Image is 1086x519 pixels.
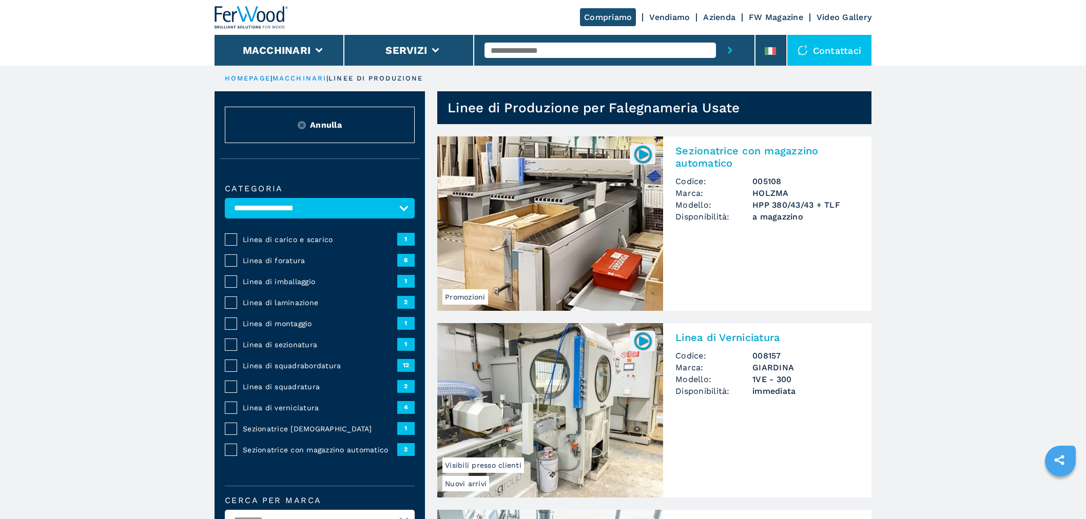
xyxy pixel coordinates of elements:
[787,35,872,66] div: Contattaci
[437,323,663,497] img: Linea di Verniciatura GIARDINA 1VE - 300
[442,289,488,305] span: Promozioni
[225,185,415,193] label: Categoria
[225,107,415,143] button: ResetAnnulla
[243,44,311,56] button: Macchinari
[397,317,415,329] span: 1
[397,338,415,350] span: 1
[442,476,489,491] span: Nuovi arrivi
[675,362,752,373] span: Marca:
[817,12,871,22] a: Video Gallery
[649,12,690,22] a: Vendiamo
[397,233,415,245] span: 1
[397,443,415,455] span: 2
[225,496,415,505] label: Cerca per marca
[752,385,859,397] span: immediata
[798,45,808,55] img: Contattaci
[752,373,859,385] h3: 1VE - 300
[675,211,752,223] span: Disponibilità:
[397,254,415,266] span: 6
[437,136,871,311] a: Sezionatrice con magazzino automatico HOLZMA HPP 380/43/43 + TLFPromozioni005108Sezionatrice con ...
[437,136,663,311] img: Sezionatrice con magazzino automatico HOLZMA HPP 380/43/43 + TLF
[326,74,328,82] span: |
[716,35,744,66] button: submit-button
[243,340,397,350] span: Linea di sezionatura
[215,6,288,29] img: Ferwood
[675,175,752,187] span: Codice:
[397,296,415,308] span: 2
[270,74,273,82] span: |
[243,234,397,245] span: Linea di carico e scarico
[397,380,415,392] span: 2
[675,373,752,385] span: Modello:
[243,297,397,308] span: Linea di laminazione
[298,121,306,129] img: Reset
[397,401,415,413] span: 4
[385,44,427,56] button: Servizi
[703,12,735,22] a: Azienda
[328,74,423,83] p: linee di produzione
[675,331,859,344] h2: Linea di Verniciatura
[397,275,415,287] span: 1
[397,422,415,434] span: 1
[243,424,397,434] span: Sezionatrice [DEMOGRAPHIC_DATA]
[752,187,859,199] h3: HOLZMA
[752,211,859,223] span: a magazzino
[243,445,397,455] span: Sezionatrice con magazzino automatico
[675,145,859,169] h2: Sezionatrice con magazzino automatico
[243,403,397,413] span: Linea di verniciatura
[675,187,752,199] span: Marca:
[448,99,740,116] h1: Linee di Produzione per Falegnameria Usate
[437,323,871,497] a: Linea di Verniciatura GIARDINA 1VE - 300Nuovi arriviVisibili presso clienti008157Linea di Vernici...
[675,385,752,397] span: Disponibilità:
[633,331,653,351] img: 008157
[752,199,859,211] h3: HPP 380/43/43 + TLF
[752,175,859,187] h3: 005108
[442,457,524,473] span: Visibili presso clienti
[243,276,397,287] span: Linea di imballaggio
[243,255,397,266] span: Linea di foratura
[225,74,270,82] a: HOMEPAGE
[752,350,859,362] h3: 008157
[310,119,342,131] span: Annulla
[243,318,397,329] span: Linea di montaggio
[749,12,803,22] a: FW Magazine
[397,359,415,371] span: 12
[243,382,397,392] span: Linea di squadratura
[273,74,326,82] a: macchinari
[580,8,636,26] a: Compriamo
[633,144,653,164] img: 005108
[675,199,752,211] span: Modello:
[1046,447,1072,473] a: sharethis
[675,350,752,362] span: Codice:
[752,362,859,373] h3: GIARDINA
[243,361,397,371] span: Linea di squadrabordatura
